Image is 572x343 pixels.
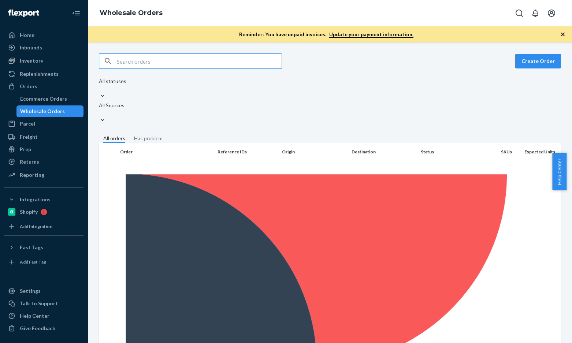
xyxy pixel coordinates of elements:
div: All orders [103,135,125,143]
p: Reminder: You have unpaid invoices. [239,31,413,38]
button: Open account menu [544,6,559,20]
th: Status [418,143,483,161]
a: Wholesale Orders [16,105,84,117]
div: Add Integration [20,223,52,230]
div: Prep [20,146,31,153]
div: Freight [20,133,38,141]
div: Orders [20,83,37,90]
div: Inbounds [20,44,42,51]
div: Parcel [20,120,35,127]
a: Inbounds [4,42,83,53]
button: Help Center [552,153,567,190]
div: Help Center [20,312,49,320]
th: Reference IDs [215,143,279,161]
div: All Sources [99,102,125,109]
div: Has problem [134,135,163,142]
div: Home [20,31,34,39]
a: Add Integration [4,221,83,232]
div: Inventory [20,57,43,64]
th: Expected Units [515,143,561,161]
input: All Sources [99,109,100,116]
a: Reporting [4,169,83,181]
a: Add Fast Tag [4,256,83,268]
button: Open notifications [528,6,543,20]
input: All statuses [99,85,100,92]
a: Shopify [4,206,83,218]
div: All statuses [99,78,126,85]
button: Fast Tags [4,242,83,253]
div: Reporting [20,171,44,179]
button: Integrations [4,194,83,205]
input: Search orders [117,54,282,68]
a: Wholesale Orders [100,9,163,17]
a: Settings [4,285,83,297]
a: Replenishments [4,68,83,80]
a: Inventory [4,55,83,67]
div: Integrations [20,196,51,203]
button: Open Search Box [512,6,527,20]
div: Settings [20,287,41,295]
div: Shopify [20,208,38,216]
div: Replenishments [20,70,59,78]
div: Ecommerce Orders [20,95,67,102]
th: Origin [279,143,348,161]
a: Prep [4,143,83,155]
a: Talk to Support [4,298,83,309]
a: Update your payment information. [329,31,413,38]
a: Ecommerce Orders [16,93,84,105]
div: Fast Tags [20,244,43,251]
div: Talk to Support [20,300,58,307]
button: Give Feedback [4,323,83,334]
div: Add Fast Tag [20,259,46,265]
a: Orders [4,81,83,92]
th: Order [117,143,215,161]
a: Help Center [4,310,83,322]
div: Returns [20,158,39,165]
a: Freight [4,131,83,143]
button: Create Order [515,54,561,68]
th: SKUs [482,143,515,161]
div: Wholesale Orders [20,108,65,115]
a: Returns [4,156,83,168]
img: Flexport logo [8,10,39,17]
ol: breadcrumbs [94,3,168,24]
a: Parcel [4,118,83,130]
th: Destination [349,143,418,161]
button: Close Navigation [69,6,83,20]
div: Give Feedback [20,325,55,332]
a: Home [4,29,83,41]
